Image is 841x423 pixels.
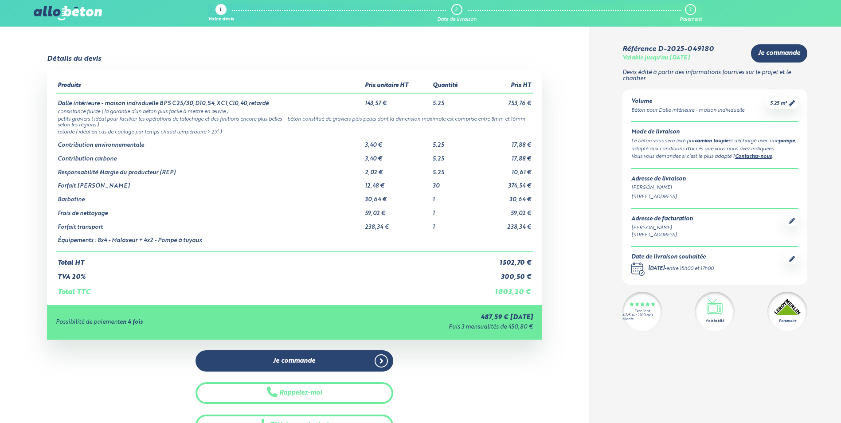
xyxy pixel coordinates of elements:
[273,357,315,365] span: Je commande
[631,129,798,136] div: Mode de livraison
[779,318,796,324] div: Partenaire
[56,319,298,326] div: Possibilité de paiement
[56,128,532,135] td: retardé ( idéal en cas de coulage par temps chaud température > 25° )
[298,324,532,331] div: Puis 3 mensualités de 450,80 €
[437,17,477,23] div: Date de livraison
[56,115,532,128] td: petits graviers ( idéal pour faciliter les opérations de talochage et des finitions encore plus b...
[634,309,650,313] div: Excellent
[666,265,714,273] div: entre 15h00 et 17h00
[56,135,363,149] td: Contribution environnementale
[363,135,431,149] td: 3,40 €
[363,163,431,176] td: 2,02 €
[735,154,772,159] a: Contactez-nous
[455,7,458,13] div: 2
[431,176,473,190] td: 30
[778,139,795,144] a: pompe
[631,216,693,223] div: Adresse de facturation
[56,79,363,93] th: Produits
[473,252,532,267] td: 1 502,70 €
[56,204,363,217] td: Frais de nettoyage
[631,98,744,105] div: Volume
[56,190,363,204] td: Barbotine
[648,265,714,273] div: -
[473,204,532,217] td: 59,02 €
[631,224,693,232] div: [PERSON_NAME]
[363,217,431,231] td: 238,34 €
[695,139,728,144] a: camion toupie
[56,93,363,107] td: Dalle intérieure - maison individuelle BPS C25/30,D10,S4,XC1,Cl0,40,retardé
[473,79,532,93] th: Prix HT
[622,313,662,321] div: 4.7/5 sur 2300 avis clients
[751,44,807,63] a: Je commande
[762,388,831,413] iframe: Help widget launcher
[631,193,798,201] div: [STREET_ADDRESS]
[631,107,744,114] div: Béton pour Dalle intérieure - maison individuelle
[431,204,473,217] td: 1
[208,17,234,23] div: Votre devis
[622,45,714,53] div: Référence D-2025-049180
[473,217,532,231] td: 238,34 €
[473,176,532,190] td: 374,54 €
[56,252,473,267] td: Total HT
[631,153,798,161] div: Vous vous demandez si c’est le plus adapté ? .
[34,6,102,20] img: allobéton
[631,137,798,153] div: Le béton vous sera livré par et déchargé avec une , adapté aux conditions d'accès que vous nous a...
[473,266,532,281] td: 300,50 €
[363,79,431,93] th: Prix unitaire HT
[363,204,431,217] td: 59,02 €
[622,70,807,82] p: Devis édité à partir des informations fournies sur le projet et le chantier
[473,149,532,163] td: 17,88 €
[56,231,363,252] td: Équipements : 8x4 - Malaxeur + 4x2 - Pompe à tuyaux
[631,176,798,183] div: Adresse de livraison
[431,135,473,149] td: 5.25
[631,231,693,239] div: [STREET_ADDRESS]
[363,93,431,107] td: 143,57 €
[196,350,393,372] a: Je commande
[473,190,532,204] td: 30,64 €
[437,4,477,23] a: 2 Date de livraison
[631,254,714,261] div: Date de livraison souhaitée
[431,217,473,231] td: 1
[56,266,473,281] td: TVA 20%
[298,314,532,321] div: 487,59 € [DATE]
[473,281,532,296] td: 1 803,20 €
[208,4,234,23] a: 1 Votre devis
[431,93,473,107] td: 5.25
[219,8,221,13] div: 1
[56,149,363,163] td: Contribution carbone
[363,190,431,204] td: 30,64 €
[431,163,473,176] td: 5.25
[680,17,702,23] div: Paiement
[196,382,393,404] button: Rappelez-moi
[473,163,532,176] td: 10,61 €
[648,265,665,273] div: [DATE]
[689,7,691,13] div: 3
[473,93,532,107] td: 753,76 €
[56,176,363,190] td: Forfait [PERSON_NAME]
[473,135,532,149] td: 17,88 €
[680,4,702,23] a: 3 Paiement
[631,184,798,192] div: [PERSON_NAME]
[56,281,473,296] td: Total TTC
[56,163,363,176] td: Responsabilité élargie du producteur (REP)
[431,79,473,93] th: Quantité
[705,318,724,324] div: Vu à la télé
[622,55,690,62] div: Valable jusqu'au [DATE]
[363,176,431,190] td: 12,48 €
[431,149,473,163] td: 5.25
[758,50,800,57] span: Je commande
[56,217,363,231] td: Forfait transport
[431,190,473,204] td: 1
[47,55,101,63] div: Détails du devis
[120,319,143,325] strong: en 4 fois
[56,107,532,115] td: consistance fluide ( la garantie d’un béton plus facile à mettre en œuvre )
[363,149,431,163] td: 3,40 €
